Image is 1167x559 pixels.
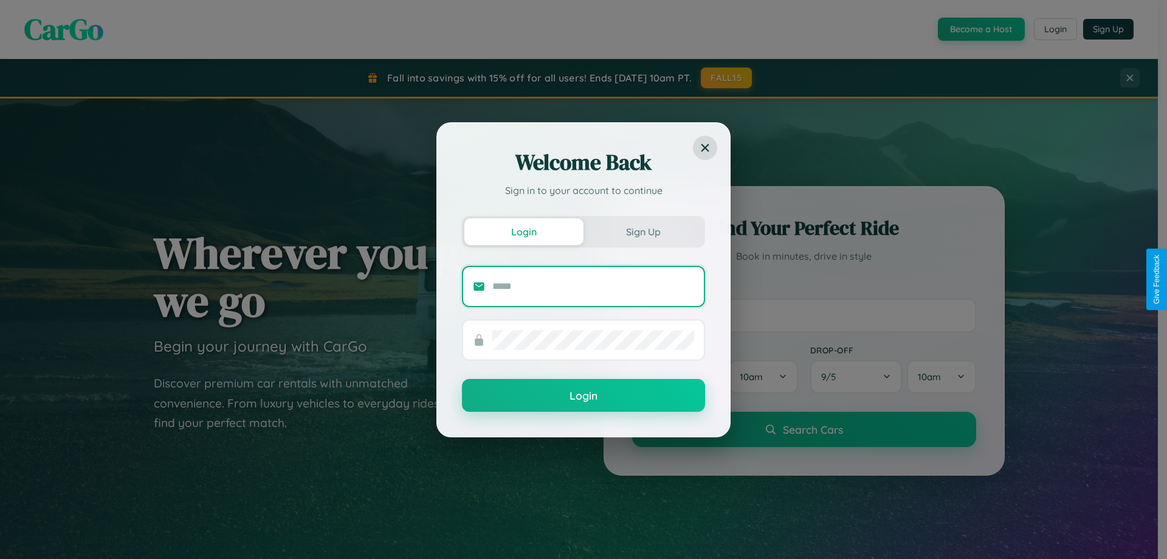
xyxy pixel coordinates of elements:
[1152,255,1161,304] div: Give Feedback
[462,379,705,412] button: Login
[464,218,583,245] button: Login
[462,148,705,177] h2: Welcome Back
[583,218,703,245] button: Sign Up
[462,183,705,198] p: Sign in to your account to continue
